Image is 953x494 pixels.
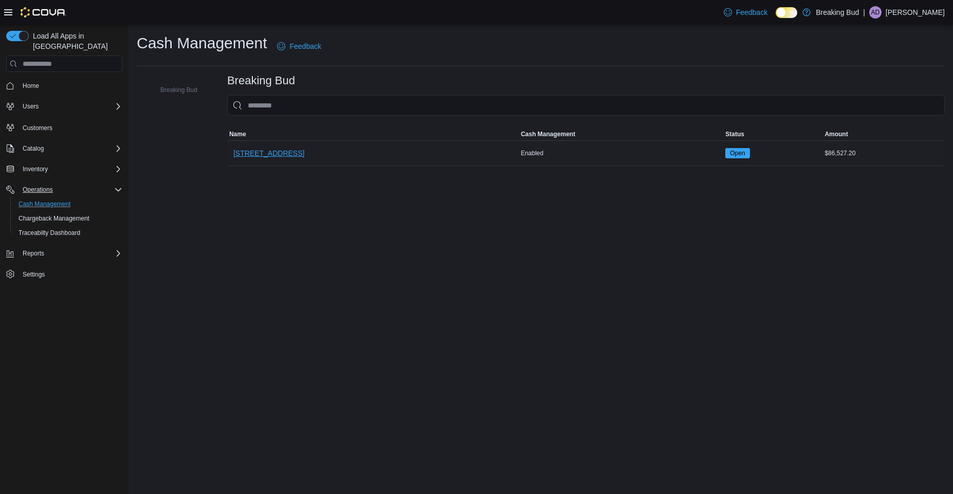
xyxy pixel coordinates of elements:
span: Users [19,100,122,113]
span: Users [23,102,39,111]
button: Users [19,100,43,113]
span: Catalog [19,142,122,155]
span: Inventory [23,165,48,173]
span: Customers [19,121,122,134]
span: Name [229,130,246,138]
button: Name [227,128,519,140]
span: Cash Management [19,200,70,208]
span: Settings [19,268,122,281]
h1: Cash Management [137,33,267,53]
span: Amount [824,130,848,138]
button: [STREET_ADDRESS] [229,143,308,163]
p: [PERSON_NAME] [886,6,945,19]
button: Cash Management [10,197,126,211]
a: Feedback [273,36,325,57]
span: Customers [23,124,52,132]
button: Operations [2,182,126,197]
span: AD [871,6,880,19]
div: Axiao Daniels [869,6,882,19]
button: Customers [2,120,126,135]
a: Customers [19,122,57,134]
div: Enabled [519,147,723,159]
button: Users [2,99,126,114]
span: Chargeback Management [14,212,122,225]
span: Open [730,149,745,158]
span: Reports [23,249,44,258]
button: Reports [19,247,48,260]
span: Reports [19,247,122,260]
span: Status [725,130,744,138]
p: Breaking Bud [816,6,859,19]
span: Traceabilty Dashboard [14,227,122,239]
a: Settings [19,268,49,281]
h3: Breaking Bud [227,75,295,87]
span: Traceabilty Dashboard [19,229,80,237]
a: Cash Management [14,198,75,210]
div: $86,527.20 [822,147,945,159]
input: Dark Mode [776,7,797,18]
nav: Complex example [6,74,122,308]
button: Traceabilty Dashboard [10,226,126,240]
img: Cova [21,7,66,17]
p: | [863,6,865,19]
button: Inventory [19,163,52,175]
button: Settings [2,267,126,282]
a: Feedback [720,2,772,23]
button: Inventory [2,162,126,176]
button: Home [2,78,126,93]
span: Operations [23,186,53,194]
button: Status [723,128,822,140]
span: Home [19,79,122,92]
span: Chargeback Management [19,214,89,223]
a: Home [19,80,43,92]
button: Operations [19,184,57,196]
button: Catalog [19,142,48,155]
span: [STREET_ADDRESS] [233,148,304,158]
button: Breaking Bud [146,84,201,96]
span: Home [23,82,39,90]
span: Feedback [289,41,321,51]
span: Breaking Bud [160,86,197,94]
input: This is a search bar. As you type, the results lower in the page will automatically filter. [227,95,945,116]
button: Amount [822,128,945,140]
button: Catalog [2,141,126,156]
a: Chargeback Management [14,212,94,225]
button: Cash Management [519,128,723,140]
button: Chargeback Management [10,211,126,226]
a: Traceabilty Dashboard [14,227,84,239]
span: Settings [23,270,45,279]
span: Load All Apps in [GEOGRAPHIC_DATA] [29,31,122,51]
span: Catalog [23,144,44,153]
span: Feedback [736,7,767,17]
span: Cash Management [14,198,122,210]
span: Inventory [19,163,122,175]
span: Operations [19,184,122,196]
span: Cash Management [521,130,575,138]
span: Open [725,148,749,158]
button: Reports [2,246,126,261]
